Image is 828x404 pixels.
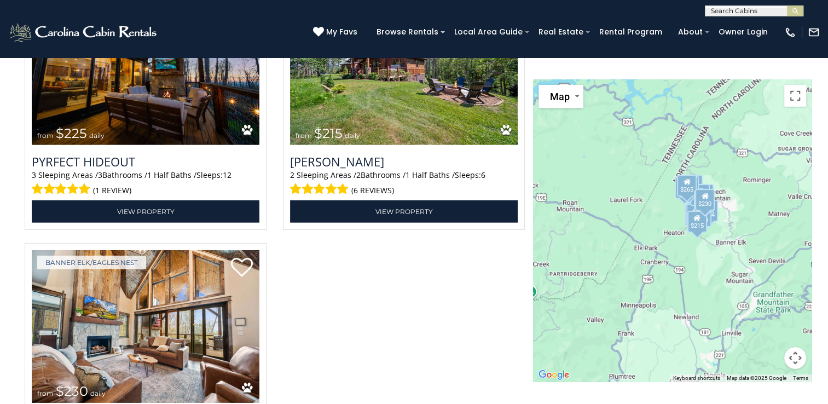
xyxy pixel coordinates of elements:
[536,368,572,382] img: Google
[694,191,714,212] div: $225
[687,211,707,233] div: $215
[692,206,711,228] div: $250
[784,85,806,107] button: Toggle fullscreen view
[345,131,360,140] span: daily
[37,131,54,140] span: from
[713,24,773,41] a: Owner Login
[673,374,720,382] button: Keyboard shortcuts
[406,170,455,180] span: 1 Half Baths /
[32,170,259,198] div: Sleeping Areas / Bathrooms / Sleeps:
[326,26,357,38] span: My Favs
[32,200,259,223] a: View Property
[314,125,343,141] span: $215
[37,389,54,397] span: from
[32,250,259,403] a: The Grateful Bear from $230 daily
[784,347,806,369] button: Map camera controls
[356,170,361,180] span: 2
[685,205,704,227] div: $305
[539,85,583,108] button: Change map style
[675,177,694,199] div: $285
[371,24,444,41] a: Browse Rentals
[223,170,231,180] span: 12
[32,153,259,170] a: Pyrfect Hideout
[290,153,518,170] h3: Buddys Cabin
[290,153,518,170] a: [PERSON_NAME]
[90,389,106,397] span: daily
[549,91,569,102] span: Map
[56,125,87,141] span: $225
[93,183,131,198] span: (1 review)
[89,131,105,140] span: daily
[481,170,485,180] span: 6
[686,204,705,226] div: $230
[449,24,528,41] a: Local Area Guide
[727,375,786,381] span: Map data ©2025 Google
[290,170,518,198] div: Sleeping Areas / Bathrooms / Sleeps:
[313,26,360,38] a: My Favs
[673,24,708,41] a: About
[56,383,88,399] span: $230
[690,184,710,206] div: $315
[32,170,36,180] span: 3
[784,26,796,38] img: phone-regular-white.png
[290,170,294,180] span: 2
[231,257,253,280] a: Add to favorites
[32,250,259,403] img: The Grateful Bear
[533,24,589,41] a: Real Estate
[290,200,518,223] a: View Property
[677,175,697,197] div: $265
[679,176,699,198] div: $305
[793,375,808,381] a: Terms
[351,183,394,198] span: (6 reviews)
[695,189,715,211] div: $230
[37,256,146,269] a: Banner Elk/Eagles Nest
[98,170,102,180] span: 3
[594,24,668,41] a: Rental Program
[536,368,572,382] a: Open this area in Google Maps (opens a new window)
[698,200,718,222] div: $424
[808,26,820,38] img: mail-regular-white.png
[8,21,160,43] img: White-1-2.png
[147,170,196,180] span: 1 Half Baths /
[296,131,312,140] span: from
